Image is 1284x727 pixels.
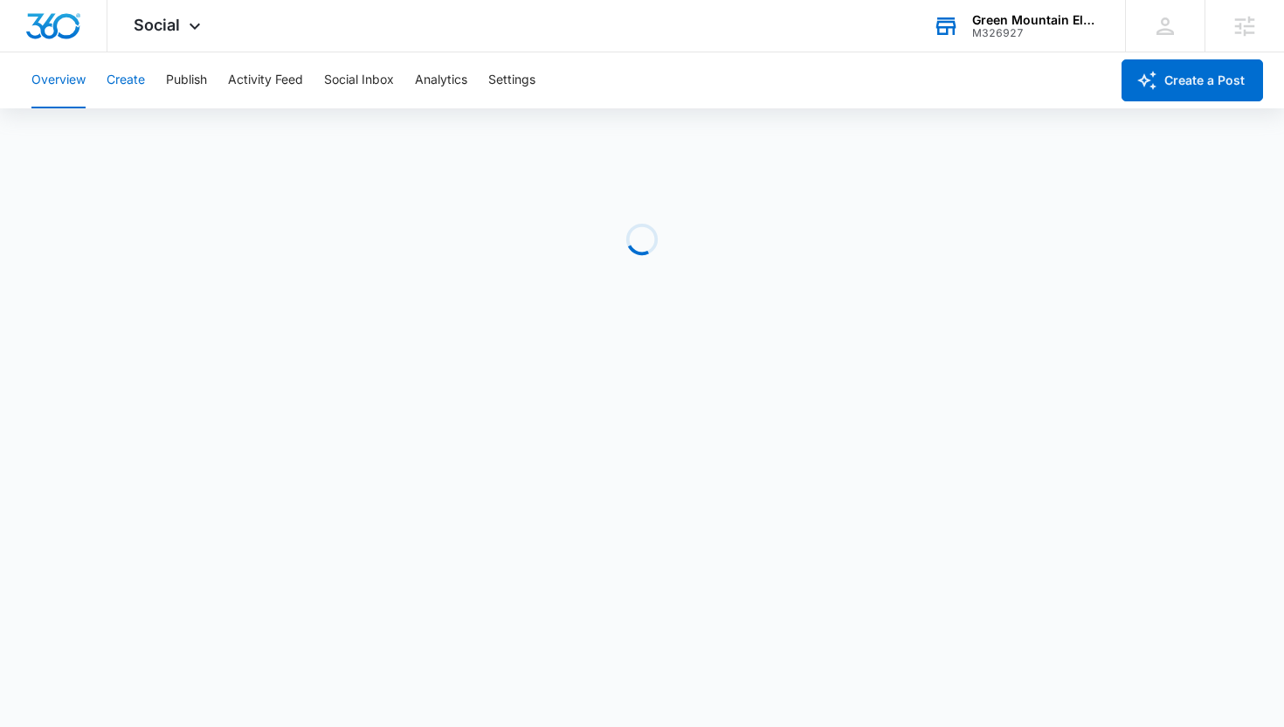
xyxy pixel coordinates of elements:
button: Create a Post [1122,59,1263,101]
button: Activity Feed [228,52,303,108]
button: Publish [166,52,207,108]
div: account id [972,27,1100,39]
button: Settings [488,52,535,108]
button: Social Inbox [324,52,394,108]
button: Overview [31,52,86,108]
span: Social [134,16,180,34]
div: account name [972,13,1100,27]
button: Create [107,52,145,108]
button: Analytics [415,52,467,108]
